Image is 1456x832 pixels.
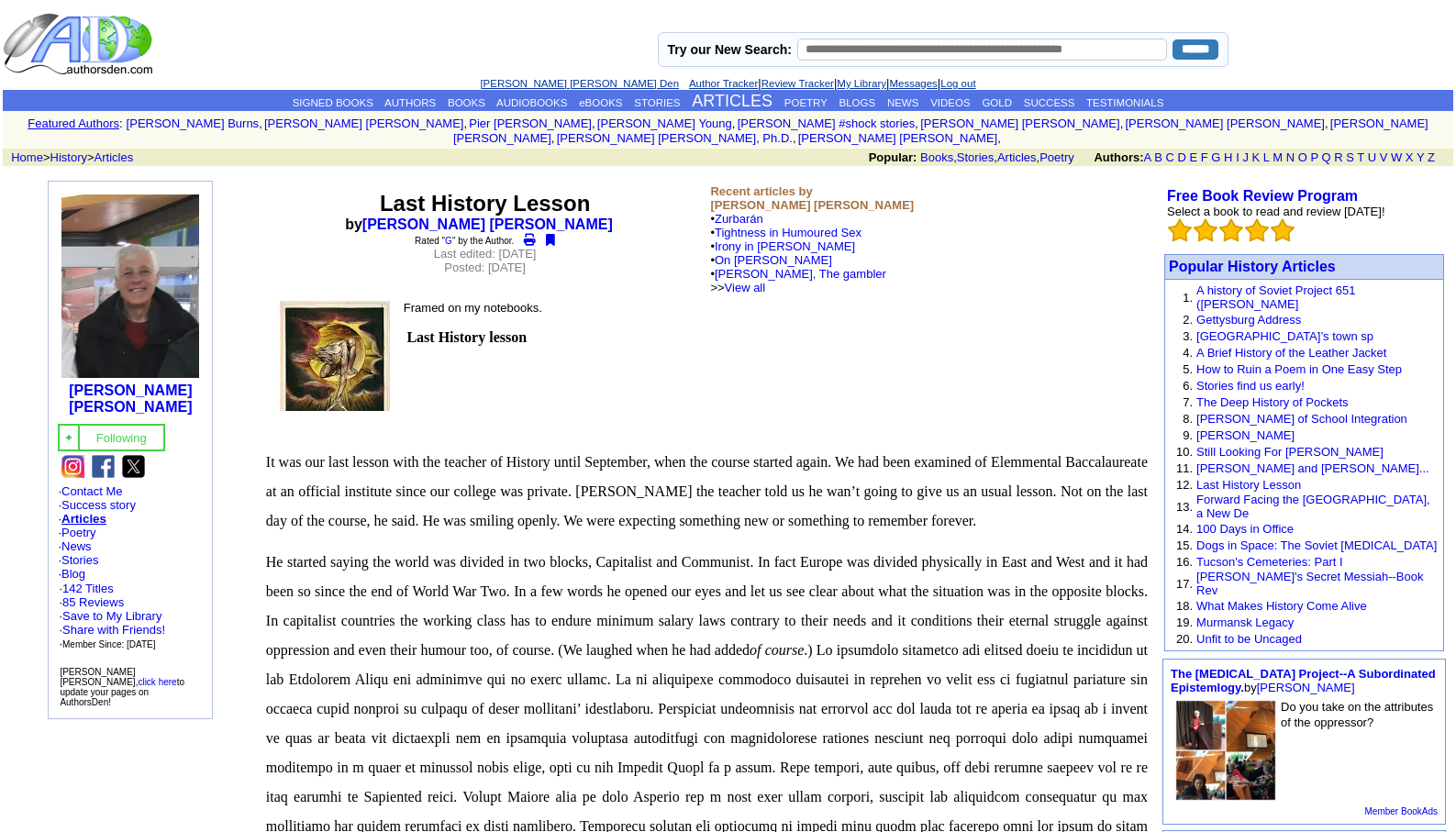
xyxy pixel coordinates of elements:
a: [PERSON_NAME] Young [597,116,732,130]
font: i [1001,134,1003,144]
font: 9. [1183,428,1193,442]
a: Tucson's Cemeteries: Part I [1196,555,1343,569]
a: 85 Reviews [62,595,124,609]
img: logo_ad.gif [3,12,157,76]
a: Stories [61,553,98,567]
a: [PERSON_NAME] [PERSON_NAME] [453,116,1428,145]
a: Poetry [61,526,96,539]
img: ig.png [61,455,84,478]
a: Forward Facing the [GEOGRAPHIC_DATA], a New De [1196,493,1430,520]
font: 19. [1176,616,1193,629]
font: Do you take on the attributes of the oppressor? [1281,700,1433,729]
font: 1. [1183,291,1193,305]
a: V [1380,150,1388,164]
img: bigemptystars.png [1271,218,1295,242]
a: BLOGS [839,97,875,108]
a: Poetry [1039,150,1074,164]
a: Free Book Review Program [1167,188,1358,204]
a: The [MEDICAL_DATA] Project--A Subordinated Epistemlogy. [1171,667,1436,694]
a: A Brief History of the Leather Jacket [1196,346,1386,360]
a: Articles [997,150,1037,164]
a: T [1357,150,1364,164]
a: N [1286,150,1295,164]
font: 7. [1183,395,1193,409]
span: It was our last lesson with the teacher of History until September, when the course started again... [266,454,1148,528]
a: How to Ruin a Poem in One Easy Step [1196,362,1402,376]
font: | | | | [480,76,975,90]
font: 2. [1183,313,1193,327]
font: Framed on my notebooks. [404,301,542,315]
font: i [735,119,737,129]
a: G [1211,150,1220,164]
a: [PERSON_NAME] [PERSON_NAME] Den [480,78,679,89]
font: by [1171,667,1436,694]
a: Success story [61,498,136,512]
a: Review Tracker [761,78,834,89]
a: Articles [61,512,106,526]
a: Blog [61,567,85,581]
a: ARTICLES [692,92,772,110]
a: Pier [PERSON_NAME] [469,116,592,130]
font: 12. [1176,478,1193,492]
a: [PERSON_NAME] [1196,428,1295,442]
font: 5. [1183,362,1193,376]
a: Home [11,150,43,164]
a: J [1242,150,1249,164]
a: Q [1321,150,1330,164]
font: Last edited: [DATE] Posted: [DATE] [434,247,537,274]
font: Last History Lesson [380,191,590,216]
a: C [1165,150,1173,164]
a: Murmansk Legacy [1196,616,1294,629]
a: BOOKS [448,97,485,108]
a: Share with Friends! [62,623,165,637]
a: F [1201,150,1208,164]
a: [PERSON_NAME] [PERSON_NAME] [798,131,997,145]
a: News [61,539,92,553]
a: TESTIMONIALS [1086,97,1163,108]
font: 11. [1176,461,1193,475]
a: Gettysburg Address [1196,313,1301,327]
a: B [1154,150,1162,164]
font: 15. [1176,538,1193,552]
font: i [1328,119,1330,129]
a: S [1346,150,1354,164]
label: Try our New Search: [668,42,792,57]
font: , , , , , , , , , , [127,116,1428,145]
font: i [796,134,798,144]
a: I [1236,150,1239,164]
font: 10. [1176,445,1193,459]
a: AUTHORS [384,97,436,108]
a: [PERSON_NAME] of School Integration [1196,412,1407,426]
a: R [1334,150,1342,164]
a: Y [1417,150,1424,164]
a: Messages [889,78,937,89]
img: 81887.jpg [280,301,390,411]
font: 4. [1183,346,1193,360]
font: i [554,134,556,144]
a: Log out [940,78,975,89]
font: • >> [710,267,885,294]
font: • [710,239,885,294]
a: [PERSON_NAME]'s Secret Messiah--Book Rev [1196,570,1423,597]
span: Last History lesson [406,329,527,345]
img: bigemptystars.png [1194,218,1217,242]
a: L [1263,150,1270,164]
font: 6. [1183,379,1193,393]
b: by [345,216,625,232]
font: , , , [869,150,1451,164]
a: Contact Me [61,484,122,498]
a: M [1273,150,1283,164]
a: [PERSON_NAME] [PERSON_NAME] [920,116,1119,130]
font: • [710,253,885,294]
font: · · · [59,609,165,650]
a: View all [725,281,766,294]
font: 16. [1176,555,1193,569]
img: fb.png [92,455,115,478]
img: gc.jpg [63,432,74,443]
a: POETRY [784,97,828,108]
a: What Makes History Come Alive [1196,599,1367,613]
a: O [1298,150,1307,164]
b: Popular: [869,150,917,164]
font: : [119,116,123,130]
a: SUCCESS [1024,97,1075,108]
